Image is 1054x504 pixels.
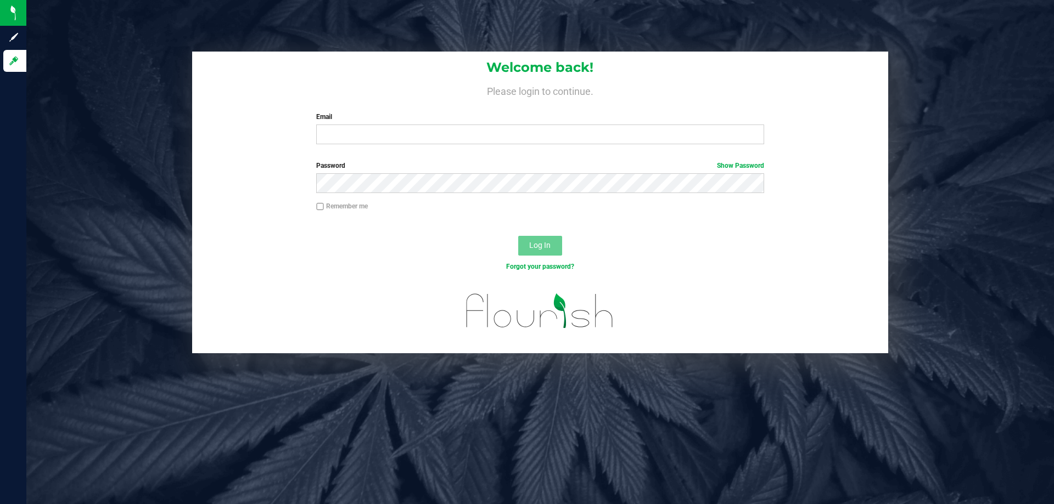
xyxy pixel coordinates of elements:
[529,241,551,250] span: Log In
[316,201,368,211] label: Remember me
[506,263,574,270] a: Forgot your password?
[453,283,627,339] img: flourish_logo.svg
[192,60,888,75] h1: Welcome back!
[316,203,324,211] input: Remember me
[8,32,19,43] inline-svg: Sign up
[192,83,888,97] h4: Please login to continue.
[8,55,19,66] inline-svg: Log in
[316,162,345,169] span: Password
[717,162,764,169] a: Show Password
[518,236,562,256] button: Log In
[316,112,764,122] label: Email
